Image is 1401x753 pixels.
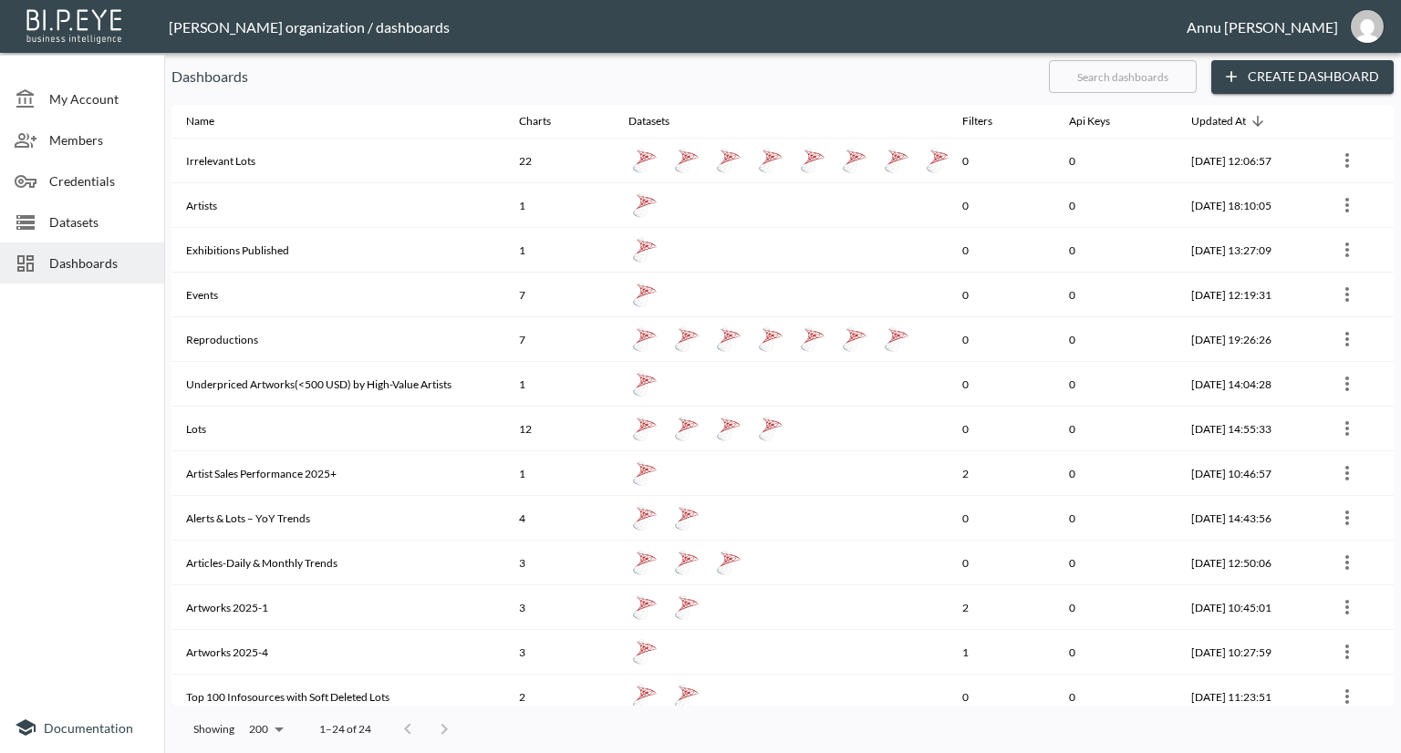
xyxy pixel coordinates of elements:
img: mssql icon [884,148,909,173]
a: Artworks-Full-2 [628,591,661,624]
th: {"type":{"isMobxInjector":true,"displayName":"inject-with-userStore-stripeStore-dashboardsStore(O... [1318,675,1394,719]
img: 30a3054078d7a396129f301891e268cf [1351,10,1384,43]
div: Name [186,110,214,132]
th: 0 [1054,273,1176,317]
th: {"type":"div","key":null,"ref":null,"props":{"style":{"display":"flex","gap":10},"children":[{"ty... [614,407,947,451]
img: mssql icon [632,326,658,352]
img: mssql icon [674,326,700,352]
th: Artworks 2025-1 [171,585,504,630]
th: {"type":{"isMobxInjector":true,"displayName":"inject-with-userStore-stripeStore-dashboardsStore(O... [1318,139,1394,183]
img: mssql icon [716,416,742,441]
input: Search dashboards [1049,54,1197,99]
th: 0 [948,496,1055,541]
th: 0 [1054,362,1176,407]
button: more [1333,593,1362,622]
img: mssql icon [632,550,658,575]
button: more [1333,191,1362,220]
th: 0 [1054,451,1176,496]
th: 2025-09-04, 14:55:33 [1177,407,1318,451]
span: Name [186,110,238,132]
th: 2025-08-13, 11:23:51 [1177,675,1318,719]
th: 0 [948,139,1055,183]
a: v_BI_ArticleStatistsics_Yearly Aggregation [670,546,703,579]
th: Alerts & Lots – YoY Trends [171,496,504,541]
th: 4 [504,496,614,541]
button: more [1333,503,1362,532]
span: Dashboards [49,253,150,273]
div: Datasets [628,110,669,132]
span: Api Keys [1069,110,1134,132]
a: Weekly Lots Deleted [796,144,829,177]
th: {"type":"div","key":null,"ref":null,"props":{"style":{"display":"flex","gap":10},"children":[{"ty... [614,496,947,541]
th: 0 [948,183,1055,228]
span: Credentials [49,171,150,191]
th: 0 [1054,139,1176,183]
th: {"type":{"isMobxInjector":true,"displayName":"inject-with-userStore-stripeStore-dashboardsStore(O... [1318,451,1394,496]
button: more [1333,146,1362,175]
a: Reproductions -Unique works [880,323,913,356]
img: mssql icon [800,326,825,352]
img: mssql icon [674,505,700,531]
img: mssql icon [632,416,658,441]
img: mssql icon [842,148,867,173]
th: 0 [1054,496,1176,541]
th: 2 [948,585,1055,630]
div: Updated At [1191,110,1246,132]
img: mssql icon [842,326,867,352]
th: {"type":"div","key":null,"ref":null,"props":{"style":{"display":"flex","gap":10},"children":[{"ty... [614,541,947,585]
img: mssql icon [758,416,784,441]
a: 2025-Top 100 info sources with Soft deleted Lots [670,680,703,713]
th: 7 [504,317,614,362]
th: 2025-08-29, 12:50:06 [1177,541,1318,585]
button: Create Dashboard [1211,60,1394,94]
th: 0 [948,317,1055,362]
img: mssql icon [674,148,700,173]
a: Lots Daily Final [754,412,787,445]
img: mssql icon [632,684,658,709]
th: 7 [504,273,614,317]
a: Irrelevant Lots-2 [754,144,787,177]
span: Updated At [1191,110,1270,132]
th: {"type":"div","key":null,"ref":null,"props":{"style":{"display":"flex","gap":10},"children":[{"ty... [614,585,947,630]
button: more [1333,235,1362,264]
a: new dataset [628,278,661,311]
button: more [1333,325,1362,354]
span: Documentation [44,720,133,736]
th: {"type":"div","key":null,"ref":null,"props":{"style":{"display":"flex","gap":10},"children":[{"ty... [614,273,947,317]
button: more [1333,548,1362,577]
div: Filters [962,110,992,132]
th: Irrelevant Lots [171,139,504,183]
th: {"type":"div","key":null,"ref":null,"props":{"style":{"display":"flex","gap":10},"children":[{"ty... [614,675,947,719]
img: mssql icon [800,148,825,173]
a: Reproductions Sanity Check-5 [670,323,703,356]
th: 0 [1054,228,1176,273]
img: mssql icon [632,237,658,263]
th: {"type":{"isMobxInjector":true,"displayName":"inject-with-userStore-stripeStore-dashboardsStore(O... [1318,362,1394,407]
img: mssql icon [674,594,700,620]
span: My Account [49,89,150,108]
th: {"type":{"isMobxInjector":true,"displayName":"inject-with-userStore-stripeStore-dashboardsStore(O... [1318,317,1394,362]
span: Datasets [628,110,693,132]
a: Lots Gpt or Not [628,412,661,445]
a: Irrelevant Lots-4 [628,144,661,177]
p: 1–24 of 24 [319,721,371,737]
th: 0 [1054,541,1176,585]
th: Events [171,273,504,317]
button: more [1333,414,1362,443]
th: 0 [1054,585,1176,630]
th: 3 [504,541,614,585]
img: mssql icon [716,550,742,575]
th: 1 [504,362,614,407]
a: ArtworksBroadmediaSaledate [670,591,703,624]
a: v_BI_ArticleStatistics - DAILY AGGREGATION [628,546,661,579]
th: 2 [948,451,1055,496]
a: Reproductions Final Intersection [838,323,871,356]
a: Reproductions sanity Check-6 [628,323,661,356]
button: more [1333,369,1362,398]
th: Exhibitions Published [171,228,504,273]
th: {"type":"div","key":null,"ref":null,"props":{"style":{"display":"flex","gap":10},"children":[{"ty... [614,183,947,228]
th: {"type":{"isMobxInjector":true,"displayName":"inject-with-userStore-stripeStore-dashboardsStore(O... [1318,585,1394,630]
a: YOY Alerts [628,501,661,534]
div: 200 [242,717,290,741]
a: Lots Monthly final [838,144,871,177]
